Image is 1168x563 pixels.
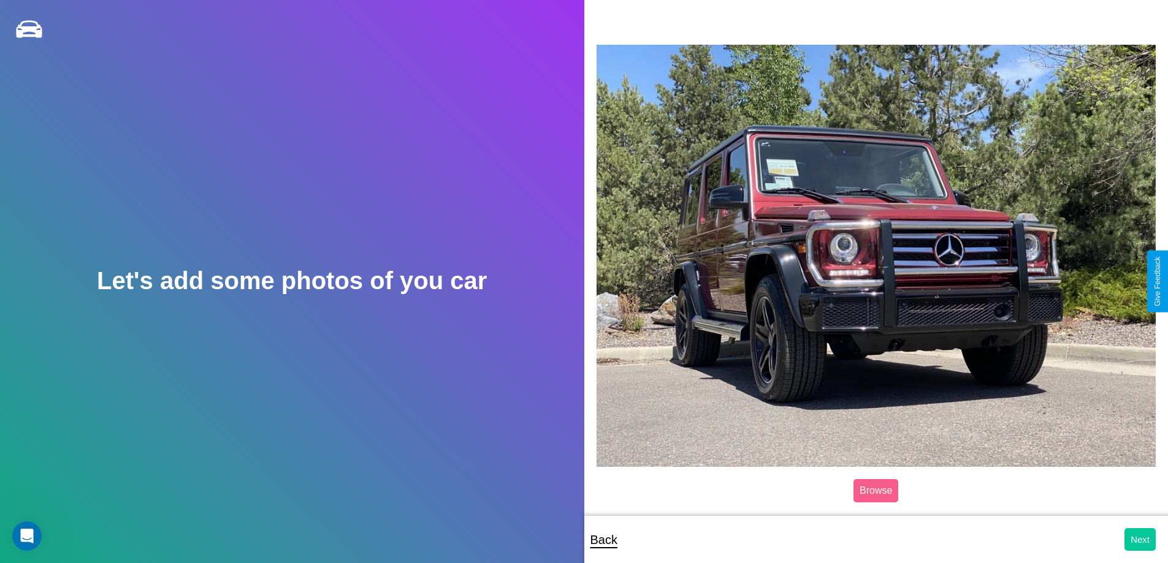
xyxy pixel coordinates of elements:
[1124,528,1156,551] button: Next
[1153,257,1162,306] div: Give Feedback
[597,45,1156,466] img: posted
[590,529,617,551] p: Back
[97,267,487,295] h2: Let's add some photos of you car
[12,521,42,551] iframe: Intercom live chat
[853,479,898,502] label: Browse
